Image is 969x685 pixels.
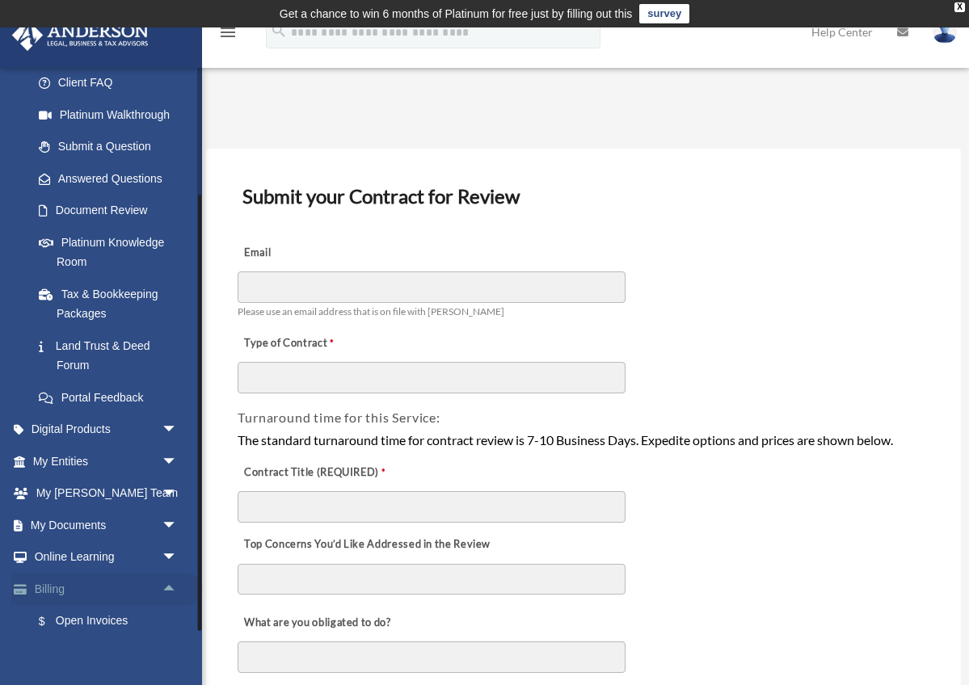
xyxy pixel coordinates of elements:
[11,509,202,541] a: My Documentsarrow_drop_down
[238,430,929,451] div: The standard turnaround time for contract review is 7-10 Business Days. Expedite options and pric...
[11,477,202,510] a: My [PERSON_NAME] Teamarrow_drop_down
[162,414,194,447] span: arrow_drop_down
[280,4,633,23] div: Get a chance to win 6 months of Platinum for free just by filling out this
[238,242,399,264] label: Email
[954,2,965,12] div: close
[48,611,56,632] span: $
[238,410,440,425] span: Turnaround time for this Service:
[23,278,202,330] a: Tax & Bookkeeping Packages
[23,67,202,99] a: Client FAQ
[162,573,194,606] span: arrow_drop_up
[23,226,202,278] a: Platinum Knowledge Room
[238,305,504,317] span: Please use an email address that is on file with [PERSON_NAME]
[270,22,288,40] i: search
[238,461,399,484] label: Contract Title (REQUIRED)
[933,20,957,44] img: User Pic
[162,445,194,478] span: arrow_drop_down
[238,611,399,634] label: What are you obligated to do?
[11,573,202,605] a: Billingarrow_drop_up
[238,332,399,355] label: Type of Contract
[162,509,194,542] span: arrow_drop_down
[23,162,202,195] a: Answered Questions
[218,28,238,42] a: menu
[11,445,202,477] a: My Entitiesarrow_drop_down
[162,477,194,511] span: arrow_drop_down
[23,195,194,227] a: Document Review
[11,414,202,446] a: Digital Productsarrow_drop_down
[218,23,238,42] i: menu
[238,533,495,556] label: Top Concerns You’d Like Addressed in the Review
[236,179,930,213] h3: Submit your Contract for Review
[639,4,689,23] a: survey
[23,99,202,131] a: Platinum Walkthrough
[23,330,202,381] a: Land Trust & Deed Forum
[11,541,202,574] a: Online Learningarrow_drop_down
[162,541,194,574] span: arrow_drop_down
[23,605,202,638] a: $Open Invoices
[23,131,202,163] a: Submit a Question
[7,19,154,51] img: Anderson Advisors Platinum Portal
[23,381,202,414] a: Portal Feedback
